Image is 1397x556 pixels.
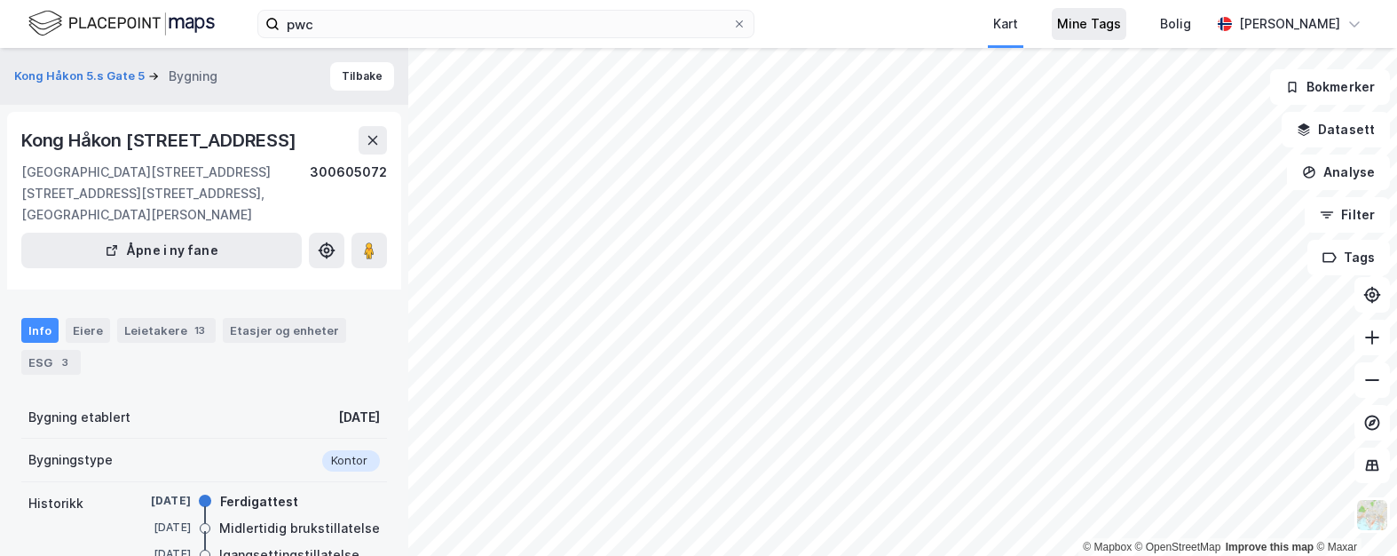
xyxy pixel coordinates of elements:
div: Bygning [169,66,217,87]
div: [DATE] [120,493,191,509]
div: Info [21,318,59,343]
button: Tilbake [330,62,394,91]
a: OpenStreetMap [1135,541,1221,553]
button: Datasett [1282,112,1390,147]
div: 13 [191,322,209,339]
div: Leietakere [117,318,216,343]
div: [GEOGRAPHIC_DATA][STREET_ADDRESS][STREET_ADDRESS][STREET_ADDRESS], [GEOGRAPHIC_DATA][PERSON_NAME] [21,162,310,226]
div: ESG [21,350,81,375]
div: [DATE] [120,520,191,536]
button: Analyse [1287,155,1390,190]
div: 3 [56,353,74,371]
div: Bygningstype [28,449,113,471]
div: Eiere [66,318,110,343]
iframe: Chat Widget [1308,471,1397,556]
div: [PERSON_NAME] [1239,13,1340,35]
img: logo.f888ab2527a4732fd821a326f86c7f29.svg [28,8,215,39]
div: Historikk [28,493,83,514]
div: Midlertidig brukstillatelse [219,518,380,539]
div: [DATE] [338,407,380,428]
div: Ferdigattest [220,491,298,512]
a: Mapbox [1083,541,1132,553]
a: Improve this map [1226,541,1314,553]
div: Kong Håkon [STREET_ADDRESS] [21,126,300,155]
div: 300605072 [310,162,387,226]
div: Mine Tags [1057,13,1121,35]
div: Kart [993,13,1018,35]
div: Bolig [1160,13,1191,35]
button: Bokmerker [1270,69,1390,105]
input: Søk på adresse, matrikkel, gårdeiere, leietakere eller personer [280,11,732,37]
button: Filter [1305,197,1390,233]
button: Kong Håkon 5.s Gate 5 [14,68,148,85]
button: Tags [1307,240,1390,275]
div: Bygning etablert [28,407,130,428]
button: Åpne i ny fane [21,233,302,268]
div: Etasjer og enheter [230,322,339,338]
